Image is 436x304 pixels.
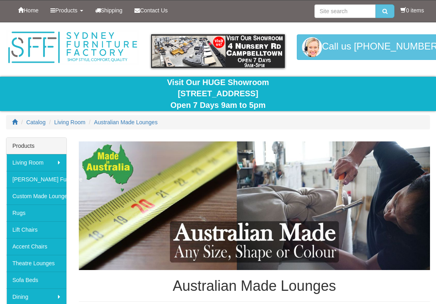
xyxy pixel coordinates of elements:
[79,141,430,270] img: Australian Made Lounges
[26,119,46,125] a: Catalog
[128,0,174,20] a: Contact Us
[314,4,376,18] input: Site search
[101,7,123,14] span: Shipping
[6,205,66,221] a: Rugs
[6,77,430,111] div: Visit Our HUGE Showroom [STREET_ADDRESS] Open 7 Days 9am to 5pm
[89,0,129,20] a: Shipping
[6,272,66,288] a: Sofa Beds
[79,278,430,294] h1: Australian Made Lounges
[151,34,284,68] img: showroom.gif
[6,154,66,171] a: Living Room
[24,7,38,14] span: Home
[6,30,139,65] img: Sydney Furniture Factory
[12,0,44,20] a: Home
[6,138,66,154] div: Products
[54,119,86,125] a: Living Room
[6,238,66,255] a: Accent Chairs
[6,255,66,272] a: Theatre Lounges
[6,221,66,238] a: Lift Chairs
[44,0,89,20] a: Products
[6,171,66,188] a: [PERSON_NAME] Furniture
[55,7,77,14] span: Products
[400,6,424,14] li: 0 items
[94,119,158,125] a: Australian Made Lounges
[140,7,168,14] span: Contact Us
[6,188,66,205] a: Custom Made Lounges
